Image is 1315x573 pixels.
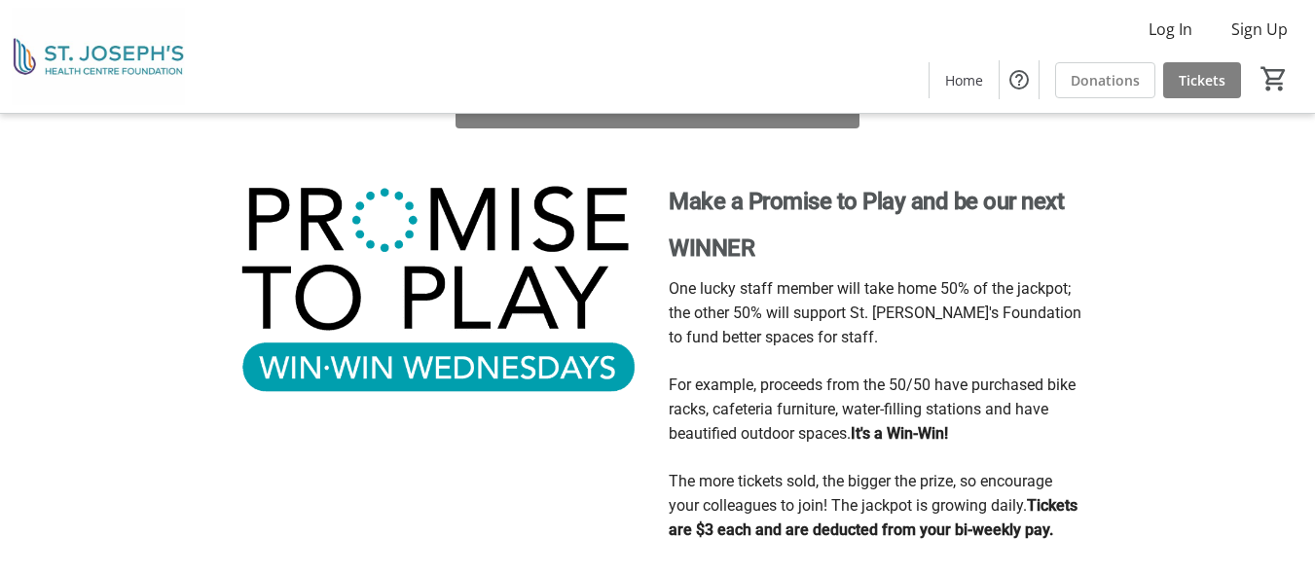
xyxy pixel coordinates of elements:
span: Log In [1149,18,1192,41]
a: Tickets [1163,62,1241,98]
span: For example, proceeds from the 50/50 have purchased bike racks, cafeteria furniture, water-fillin... [669,376,1076,443]
img: St. Joseph's Health Centre Foundation's Logo [12,8,185,105]
a: Home [930,62,999,98]
button: Log In [1133,14,1208,45]
a: Donations [1055,62,1155,98]
button: Cart [1257,61,1292,96]
span: Sign Up [1231,18,1288,41]
span: Tickets [1179,70,1225,90]
button: Sign Up [1216,14,1303,45]
strong: Make a Promise to Play and be our next WINNER [669,188,1064,262]
span: One lucky staff member will take home 50% of the jackpot; the other 50% will support St. [PERSON_... [669,279,1081,346]
strong: It's a Win-Win! [851,424,948,443]
span: The more tickets sold, the bigger the prize, so encourage your colleagues to join! The jackpot is... [669,472,1052,515]
button: Help [1000,60,1039,99]
span: Donations [1071,70,1140,90]
img: undefined [231,175,645,409]
span: Home [945,70,983,90]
